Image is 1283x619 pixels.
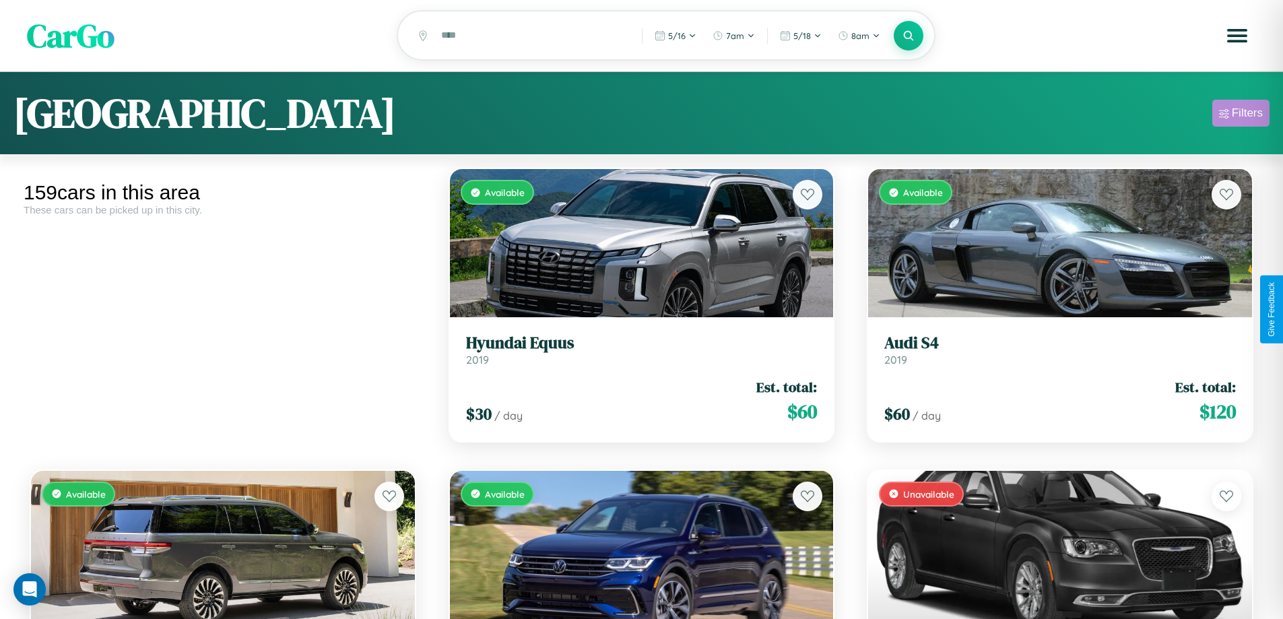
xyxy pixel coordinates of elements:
[903,187,943,198] span: Available
[884,403,910,425] span: $ 60
[793,30,811,41] span: 5 / 18
[1212,100,1270,127] button: Filters
[1175,377,1236,397] span: Est. total:
[706,25,762,46] button: 7am
[787,398,817,425] span: $ 60
[1199,398,1236,425] span: $ 120
[494,409,523,422] span: / day
[1267,282,1276,337] div: Give Feedback
[1232,106,1263,120] div: Filters
[466,403,492,425] span: $ 30
[756,377,817,397] span: Est. total:
[648,25,703,46] button: 5/16
[726,30,744,41] span: 7am
[884,353,907,366] span: 2019
[485,187,525,198] span: Available
[466,353,489,366] span: 2019
[485,488,525,500] span: Available
[884,333,1236,353] h3: Audi S4
[903,488,954,500] span: Unavailable
[773,25,828,46] button: 5/18
[24,204,422,216] div: These cars can be picked up in this city.
[913,409,941,422] span: / day
[27,13,114,58] span: CarGo
[466,333,818,353] h3: Hyundai Equus
[851,30,869,41] span: 8am
[13,573,46,606] div: Open Intercom Messenger
[884,333,1236,366] a: Audi S42019
[668,30,686,41] span: 5 / 16
[66,488,106,500] span: Available
[1218,17,1256,55] button: Open menu
[13,86,396,141] h1: [GEOGRAPHIC_DATA]
[24,181,422,204] div: 159 cars in this area
[466,333,818,366] a: Hyundai Equus2019
[831,25,887,46] button: 8am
